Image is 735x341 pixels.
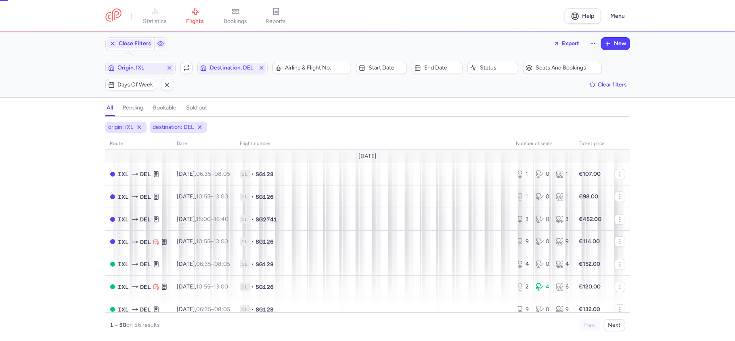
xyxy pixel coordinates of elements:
[140,260,151,269] span: Indira Gandhi International, New Delhi, India
[135,7,175,25] a: statistics
[140,192,151,201] span: Indira Gandhi International, New Delhi, India
[579,216,602,223] strong: €452.00
[197,193,228,200] span: –
[579,261,601,267] strong: €152.00
[556,305,569,314] div: 9
[358,153,377,160] span: [DATE]
[598,82,627,88] span: Clear filters
[562,40,580,46] span: Export
[118,170,129,179] span: Bakula Rimpoche, Leh, India
[579,306,601,313] strong: €132.00
[105,138,172,150] th: route
[240,238,250,246] span: 1L
[118,65,163,71] span: Origin, IXL
[127,322,160,328] span: on 56 results
[536,193,549,201] div: 0
[118,260,129,269] span: Bakula Rimpoche, Leh, India
[251,260,254,268] span: •
[177,238,228,245] span: [DATE],
[140,215,151,224] span: Indira Gandhi International, New Delhi, India
[516,283,530,291] div: 2
[251,283,254,291] span: •
[118,238,129,246] span: IXL
[412,62,463,74] button: End date
[110,322,127,328] strong: 1 – 50
[579,283,601,290] strong: €120.00
[579,193,599,200] strong: €98.00
[105,79,156,91] button: Days of week
[587,79,630,91] button: Clear filters
[356,62,407,74] button: Start date
[197,216,229,223] span: –
[516,260,530,268] div: 4
[177,193,228,200] span: [DATE],
[574,138,610,150] th: Ticket price
[215,261,230,267] time: 08:05
[224,18,247,25] span: bookings
[197,170,230,177] span: –
[256,238,274,246] span: SG126
[272,62,351,74] button: Airline & Flight No.
[516,305,530,314] div: 9
[240,283,250,291] span: 1L
[186,18,204,25] span: flights
[240,305,250,314] span: 1L
[516,215,530,223] div: 3
[536,65,599,71] span: Seats and bookings
[256,7,296,25] a: reports
[536,215,549,223] div: 0
[516,193,530,201] div: 1
[140,282,151,291] span: Indira Gandhi International, New Delhi, India
[118,192,129,201] span: Bakula Rimpoche, Leh, India
[118,305,129,314] span: Bakula Rimpoche, Leh, India
[614,40,626,47] span: New
[516,238,530,246] div: 9
[604,319,625,331] button: Next
[143,18,167,25] span: statistics
[197,261,230,267] span: –
[579,319,601,331] button: Prev.
[186,104,207,112] h4: sold out
[556,260,569,268] div: 4
[197,283,211,290] time: 10:55
[106,38,154,50] button: Close Filters
[197,306,211,313] time: 06:35
[109,123,134,131] span: origin: IXL
[177,283,228,290] span: [DATE],
[216,7,256,25] a: bookings
[197,193,211,200] time: 10:55
[214,283,228,290] time: 13:00
[197,216,211,223] time: 15:00
[601,38,630,50] button: New
[197,261,211,267] time: 06:35
[197,238,228,245] span: –
[123,104,144,112] h4: pending
[177,170,230,177] span: [DATE],
[110,307,115,312] span: OPEN
[536,305,549,314] div: 0
[251,238,254,246] span: •
[153,104,177,112] h4: bookable
[536,283,549,291] div: 4
[197,306,230,313] span: –
[480,65,515,71] span: Status
[105,8,121,23] a: CitizenPlane red outlined logo
[516,170,530,178] div: 1
[511,138,574,150] th: number of seats
[467,62,518,74] button: Status
[214,238,228,245] time: 13:00
[175,7,216,25] a: flights
[177,261,230,267] span: [DATE],
[210,65,255,71] span: Destination, DEL
[606,8,630,24] button: Menu
[153,123,194,131] span: destination: DEL
[266,18,286,25] span: reports
[579,170,601,177] strong: €107.00
[582,13,594,19] span: Help
[172,138,235,150] th: date
[110,284,115,289] span: OPEN
[119,40,151,47] span: Close Filters
[565,8,601,24] a: Help
[424,65,460,71] span: End date
[556,283,569,291] div: 6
